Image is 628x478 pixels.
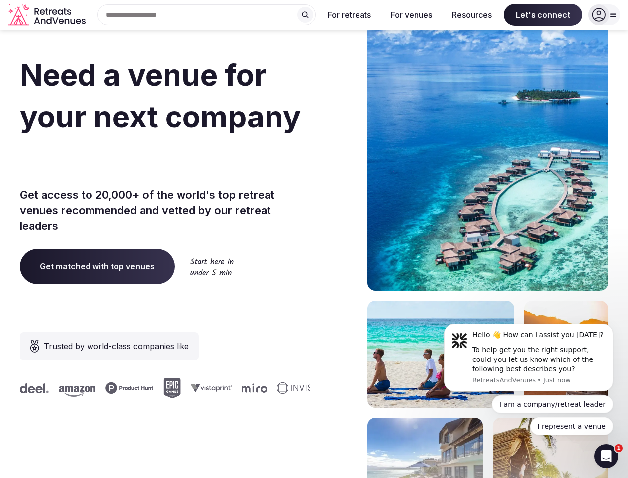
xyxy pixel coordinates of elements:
img: Start here in under 5 min [190,258,234,275]
button: For venues [383,4,440,26]
span: Trusted by world-class companies like [44,340,189,352]
svg: Retreats and Venues company logo [8,4,88,26]
iframe: Intercom notifications message [429,315,628,441]
span: Need a venue for your next company [20,57,301,134]
button: Resources [444,4,500,26]
button: For retreats [320,4,379,26]
iframe: Intercom live chat [594,444,618,468]
a: Get matched with top venues [20,249,175,284]
img: woman sitting in back of truck with camels [524,301,608,408]
span: 1 [615,444,623,452]
a: Visit the homepage [8,4,88,26]
span: Let's connect [504,4,582,26]
svg: Invisible company logo [275,382,330,394]
svg: Vistaprint company logo [189,384,230,392]
svg: Miro company logo [240,383,265,393]
svg: Epic Games company logo [161,378,179,398]
p: Get access to 20,000+ of the world's top retreat venues recommended and vetted by our retreat lea... [20,187,310,233]
svg: Deel company logo [18,383,47,393]
img: yoga on tropical beach [367,301,514,408]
